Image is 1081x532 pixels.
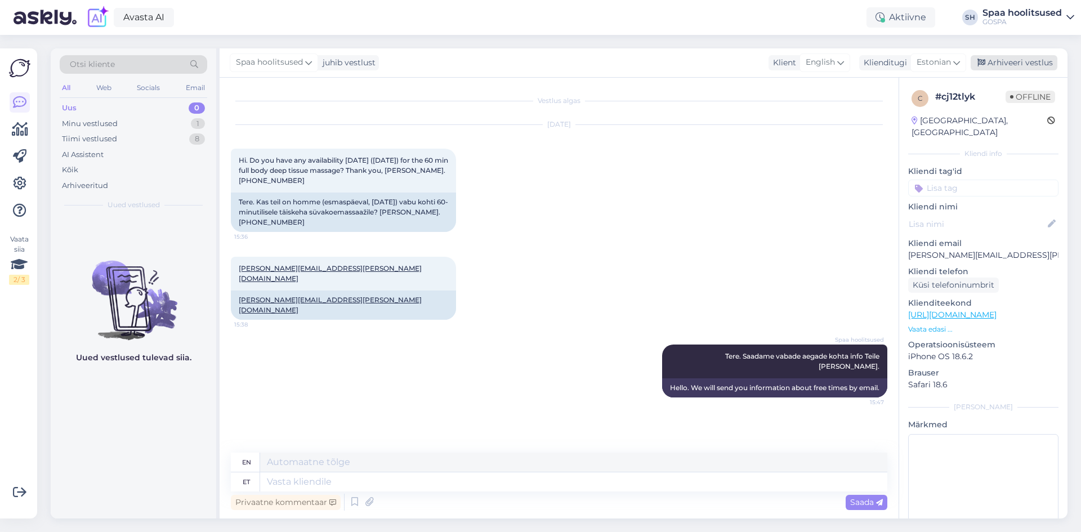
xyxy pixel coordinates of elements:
span: Otsi kliente [70,59,115,70]
div: juhib vestlust [318,57,376,69]
div: Minu vestlused [62,118,118,129]
p: Uued vestlused tulevad siia. [76,352,191,364]
div: Aktiivne [866,7,935,28]
a: [URL][DOMAIN_NAME] [908,310,997,320]
div: # cj12tlyk [935,90,1006,104]
div: All [60,81,73,95]
div: Spaa hoolitsused [982,8,1062,17]
p: Kliendi tag'id [908,166,1058,177]
span: Estonian [917,56,951,69]
p: Kliendi nimi [908,201,1058,213]
span: Spaa hoolitsused [835,336,884,344]
p: Kliendi telefon [908,266,1058,278]
img: Askly Logo [9,57,30,79]
img: No chats [51,240,216,342]
div: Klient [769,57,796,69]
a: Spaa hoolitsusedGOSPA [982,8,1074,26]
div: 2 / 3 [9,275,29,285]
div: en [242,453,251,472]
div: Kõik [62,164,78,176]
div: [DATE] [231,119,887,129]
p: Vaata edasi ... [908,324,1058,334]
div: Email [184,81,207,95]
div: 8 [189,133,205,145]
div: Socials [135,81,162,95]
div: Tiimi vestlused [62,133,117,145]
div: Arhiveeritud [62,180,108,191]
p: Kliendi email [908,238,1058,249]
span: Saada [850,497,883,507]
p: Operatsioonisüsteem [908,339,1058,351]
a: Avasta AI [114,8,174,27]
a: [PERSON_NAME][EMAIL_ADDRESS][PERSON_NAME][DOMAIN_NAME] [239,296,422,314]
p: Märkmed [908,419,1058,431]
span: 15:47 [842,398,884,406]
span: Hi. Do you have any availability [DATE] ([DATE]) for the 60 min full body deep tissue massage? Th... [239,156,450,185]
div: GOSPA [982,17,1062,26]
span: 15:36 [234,233,276,241]
div: Arhiveeri vestlus [971,55,1057,70]
div: Uus [62,102,77,114]
div: 1 [191,118,205,129]
span: Tere. Saadame vabade aegade kohta info Teile [PERSON_NAME]. [725,352,881,370]
div: [GEOGRAPHIC_DATA], [GEOGRAPHIC_DATA] [912,115,1047,138]
p: iPhone OS 18.6.2 [908,351,1058,363]
span: Offline [1006,91,1055,103]
div: 0 [189,102,205,114]
input: Lisa tag [908,180,1058,196]
input: Lisa nimi [909,218,1046,230]
span: c [918,94,923,102]
div: Klienditugi [859,57,907,69]
p: [PERSON_NAME][EMAIL_ADDRESS][PERSON_NAME][DOMAIN_NAME] [908,249,1058,261]
div: Privaatne kommentaar [231,495,341,510]
span: Uued vestlused [108,200,160,210]
span: English [806,56,835,69]
div: Vestlus algas [231,96,887,106]
p: Safari 18.6 [908,379,1058,391]
div: Web [94,81,114,95]
div: et [243,472,250,491]
div: Hello. We will send you information about free times by email. [662,378,887,397]
div: AI Assistent [62,149,104,160]
div: Küsi telefoninumbrit [908,278,999,293]
div: SH [962,10,978,25]
p: Brauser [908,367,1058,379]
p: Klienditeekond [908,297,1058,309]
div: Tere. Kas teil on homme (esmaspäeval, [DATE]) vabu kohti 60-minutilisele täiskeha süvakoemassaaži... [231,193,456,232]
a: [PERSON_NAME][EMAIL_ADDRESS][PERSON_NAME][DOMAIN_NAME] [239,264,422,283]
div: Vaata siia [9,234,29,285]
span: Spaa hoolitsused [236,56,303,69]
div: Kliendi info [908,149,1058,159]
div: [PERSON_NAME] [908,402,1058,412]
span: 15:38 [234,320,276,329]
img: explore-ai [86,6,109,29]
